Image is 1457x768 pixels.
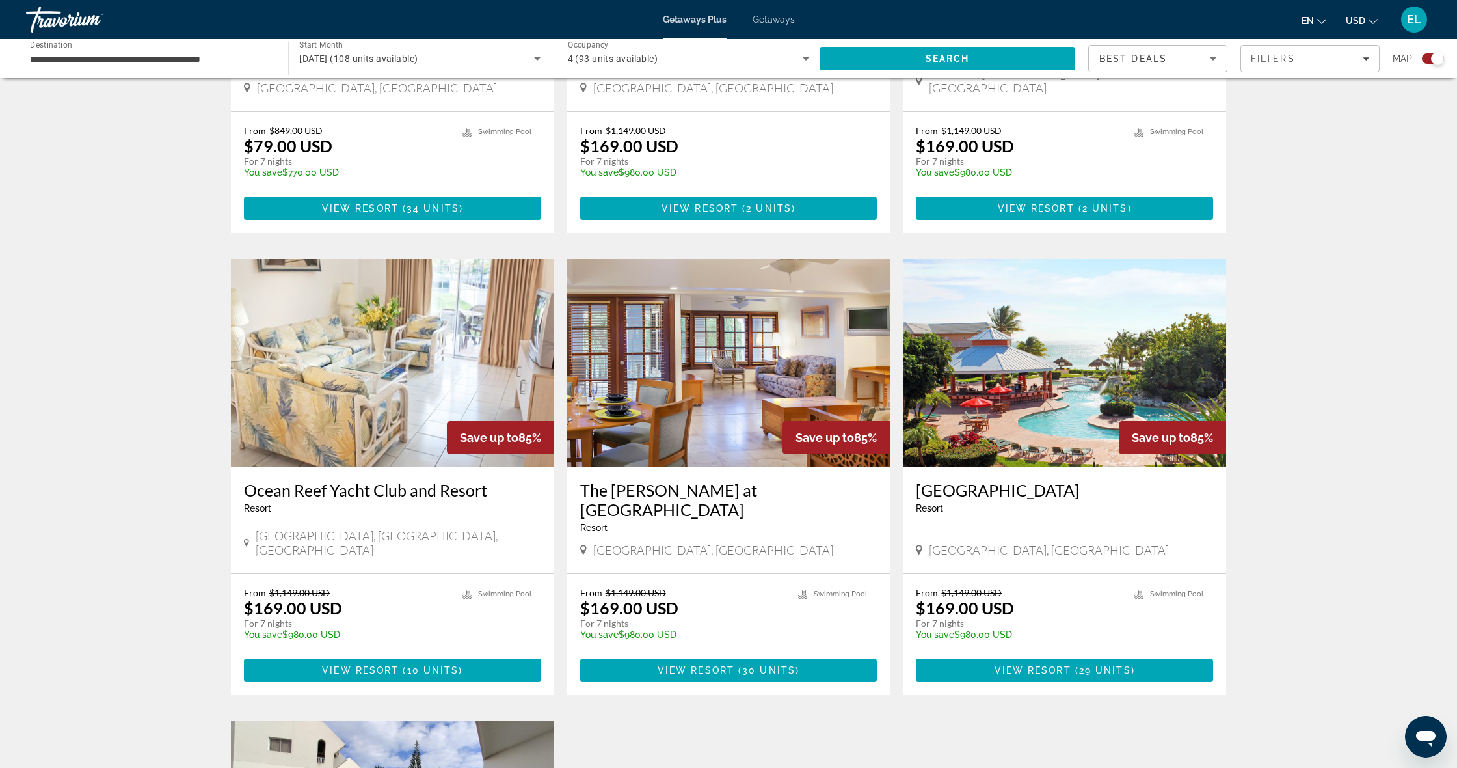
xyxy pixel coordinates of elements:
span: You save [916,629,954,640]
p: For 7 nights [244,156,449,167]
span: Filters [1251,53,1295,64]
span: [GEOGRAPHIC_DATA], [GEOGRAPHIC_DATA] [593,543,833,557]
div: 85% [782,421,890,454]
p: $980.00 USD [580,167,864,178]
a: Getaways Plus [663,14,727,25]
span: [GEOGRAPHIC_DATA], [GEOGRAPHIC_DATA] [257,81,497,95]
span: View Resort [658,665,734,676]
a: [GEOGRAPHIC_DATA] [916,480,1213,500]
span: [GEOGRAPHIC_DATA], [GEOGRAPHIC_DATA], [GEOGRAPHIC_DATA] [256,528,541,557]
button: View Resort(2 units) [580,197,877,220]
p: For 7 nights [916,156,1121,167]
span: Save up to [460,431,518,445]
button: Change language [1302,11,1326,30]
span: Swimming Pool [814,590,867,598]
span: Save up to [795,431,854,445]
span: Destination [30,40,72,49]
span: ( ) [1075,203,1132,213]
span: Swimming Pool [478,590,531,598]
span: You save [916,167,954,178]
span: View Resort [995,665,1071,676]
p: $980.00 USD [916,167,1121,178]
p: $770.00 USD [244,167,449,178]
img: The Marlin at Taino Beach [567,259,890,467]
div: 85% [1119,421,1226,454]
span: 2 units [1082,203,1128,213]
span: en [1302,16,1314,26]
span: You save [244,629,282,640]
button: View Resort(34 units) [244,197,541,220]
span: USD [1346,16,1365,26]
span: ( ) [399,203,463,213]
span: From [580,125,602,136]
button: User Menu [1397,6,1431,33]
span: Occupancy [568,40,609,49]
span: ( ) [738,203,795,213]
span: EL [1407,13,1421,26]
span: View Resort [322,203,399,213]
span: 30 units [742,665,795,676]
mat-select: Sort by [1099,51,1216,66]
span: ( ) [734,665,799,676]
span: From [916,587,938,598]
span: View Resort [322,665,399,676]
a: The [PERSON_NAME] at [GEOGRAPHIC_DATA] [580,480,877,519]
span: ( ) [1071,665,1135,676]
input: Select destination [30,51,271,67]
button: View Resort(30 units) [580,659,877,682]
img: Island Seas Resort [903,259,1226,467]
span: $1,149.00 USD [606,125,666,136]
img: Ocean Reef Yacht Club and Resort [231,259,554,467]
a: Ocean Reef Yacht Club and Resort [244,480,541,500]
a: Travorium [26,3,156,36]
button: Search [820,47,1075,70]
span: View Resort [662,203,738,213]
p: For 7 nights [580,618,786,629]
p: For 7 nights [244,618,449,629]
span: Save up to [1132,431,1190,445]
p: $169.00 USD [580,136,678,156]
button: View Resort(10 units) [244,659,541,682]
p: $169.00 USD [916,136,1014,156]
button: View Resort(29 units) [916,659,1213,682]
span: 4 (93 units available) [568,53,658,64]
span: Resort [916,503,943,514]
p: For 7 nights [916,618,1121,629]
span: 10 units [407,665,459,676]
span: From [244,125,266,136]
span: Start Month [299,40,343,49]
span: [DATE] (108 units available) [299,53,418,64]
span: Getaways [753,14,795,25]
span: From [580,587,602,598]
span: Best Deals [1099,53,1167,64]
span: $1,149.00 USD [269,587,330,598]
span: Resort [580,523,608,533]
span: You save [580,167,619,178]
p: $169.00 USD [244,598,342,618]
button: View Resort(2 units) [916,197,1213,220]
span: Search [926,53,970,64]
span: Humacao, [GEOGRAPHIC_DATA], [GEOGRAPHIC_DATA] [929,66,1213,95]
span: 2 units [746,203,792,213]
p: $169.00 USD [916,598,1014,618]
p: For 7 nights [580,156,864,167]
button: Filters [1240,45,1380,72]
span: From [244,587,266,598]
span: Map [1393,49,1412,68]
p: $980.00 USD [244,629,449,640]
span: [GEOGRAPHIC_DATA], [GEOGRAPHIC_DATA] [929,543,1169,557]
p: $169.00 USD [580,598,678,618]
button: Change currency [1346,11,1378,30]
span: 34 units [407,203,459,213]
p: $79.00 USD [244,136,332,156]
span: $1,149.00 USD [941,125,1002,136]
